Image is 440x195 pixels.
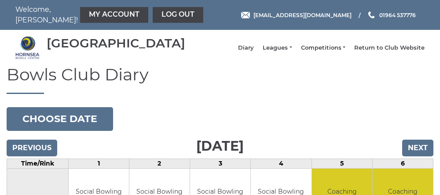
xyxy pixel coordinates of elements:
[15,4,178,25] nav: Welcome, [PERSON_NAME]!
[251,159,312,168] td: 4
[129,159,190,168] td: 2
[7,65,433,94] h1: Bowls Club Diary
[367,11,416,19] a: Phone us 01964 537776
[241,11,352,19] a: Email [EMAIL_ADDRESS][DOMAIN_NAME]
[312,159,372,168] td: 5
[263,44,292,52] a: Leagues
[368,11,374,18] img: Phone us
[7,159,69,168] td: Time/Rink
[15,36,40,60] img: Hornsea Bowls Centre
[68,159,129,168] td: 1
[372,159,433,168] td: 6
[301,44,345,52] a: Competitions
[354,44,425,52] a: Return to Club Website
[47,36,185,50] div: [GEOGRAPHIC_DATA]
[7,107,113,131] button: Choose date
[80,7,148,23] a: My Account
[190,159,251,168] td: 3
[402,140,433,156] input: Next
[238,44,254,52] a: Diary
[153,7,203,23] a: Log out
[241,12,250,18] img: Email
[7,140,57,156] input: Previous
[379,11,416,18] span: 01964 537776
[253,11,352,18] span: [EMAIL_ADDRESS][DOMAIN_NAME]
